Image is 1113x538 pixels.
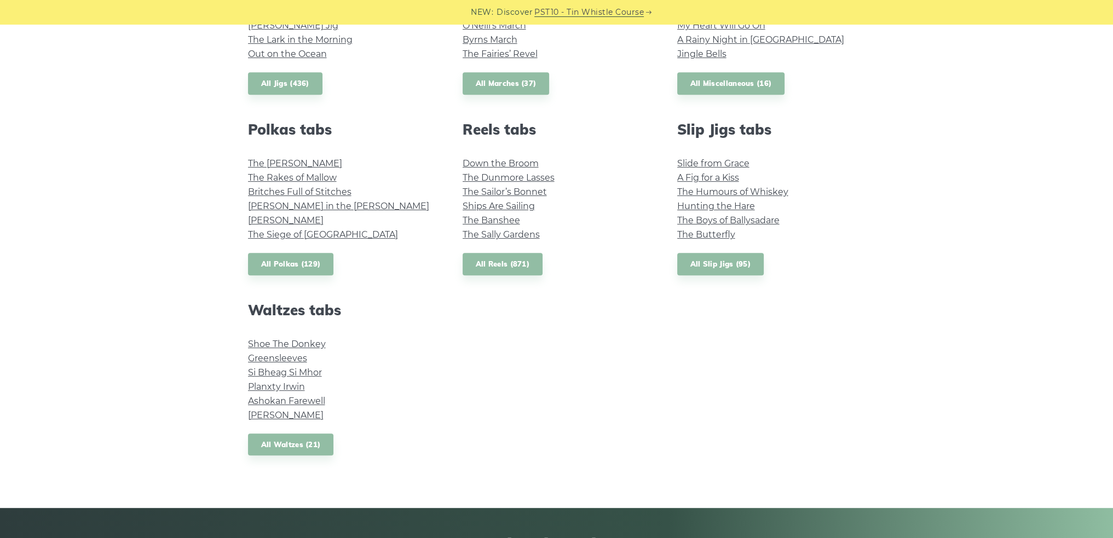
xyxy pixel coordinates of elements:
[248,339,326,349] a: Shoe The Donkey
[463,121,651,138] h2: Reels tabs
[248,49,327,59] a: Out on the Ocean
[463,215,520,225] a: The Banshee
[463,34,517,45] a: Byrns March
[677,49,726,59] a: Jingle Bells
[463,172,555,183] a: The Dunmore Lasses
[248,201,429,211] a: [PERSON_NAME] in the [PERSON_NAME]
[248,229,398,240] a: The Siege of [GEOGRAPHIC_DATA]
[677,72,785,95] a: All Miscellaneous (16)
[248,433,334,456] a: All Waltzes (21)
[463,253,543,275] a: All Reels (871)
[677,172,739,183] a: A Fig for a Kiss
[248,72,322,95] a: All Jigs (436)
[497,6,533,19] span: Discover
[248,121,436,138] h2: Polkas tabs
[463,72,550,95] a: All Marches (37)
[471,6,493,19] span: NEW:
[248,215,324,225] a: [PERSON_NAME]
[677,187,788,197] a: The Humours of Whiskey
[248,172,337,183] a: The Rakes of Mallow
[677,215,780,225] a: The Boys of Ballysadare
[677,201,755,211] a: Hunting the Hare
[534,6,644,19] a: PST10 - Tin Whistle Course
[677,229,735,240] a: The Butterfly
[463,201,535,211] a: Ships Are Sailing
[463,229,540,240] a: The Sally Gardens
[248,367,322,378] a: Si­ Bheag Si­ Mhor
[677,20,765,31] a: My Heart Will Go On
[463,158,539,169] a: Down the Broom
[248,158,342,169] a: The [PERSON_NAME]
[248,396,325,406] a: Ashokan Farewell
[248,353,307,363] a: Greensleeves
[677,253,764,275] a: All Slip Jigs (95)
[248,20,338,31] a: [PERSON_NAME] Jig
[248,34,353,45] a: The Lark in the Morning
[248,410,324,420] a: [PERSON_NAME]
[248,381,305,392] a: Planxty Irwin
[677,158,749,169] a: Slide from Grace
[248,253,334,275] a: All Polkas (129)
[677,34,844,45] a: A Rainy Night in [GEOGRAPHIC_DATA]
[463,187,547,197] a: The Sailor’s Bonnet
[463,20,526,31] a: O’Neill’s March
[677,121,866,138] h2: Slip Jigs tabs
[248,302,436,319] h2: Waltzes tabs
[463,49,538,59] a: The Fairies’ Revel
[248,187,351,197] a: Britches Full of Stitches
